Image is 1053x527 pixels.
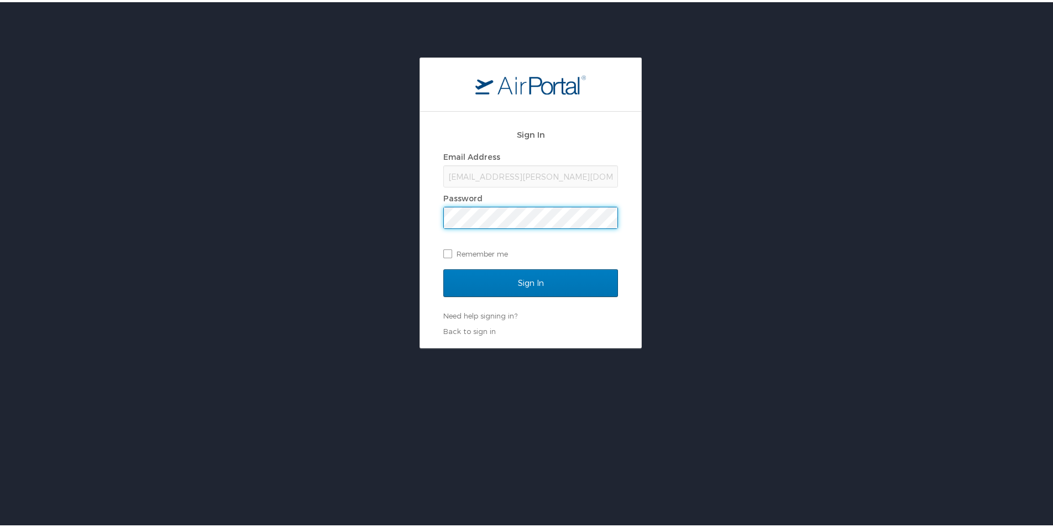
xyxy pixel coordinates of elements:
label: Email Address [443,150,500,159]
a: Back to sign in [443,325,496,333]
label: Password [443,191,483,201]
input: Sign In [443,267,618,295]
a: Need help signing in? [443,309,517,318]
label: Remember me [443,243,618,260]
img: logo [475,72,586,92]
h2: Sign In [443,126,618,139]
